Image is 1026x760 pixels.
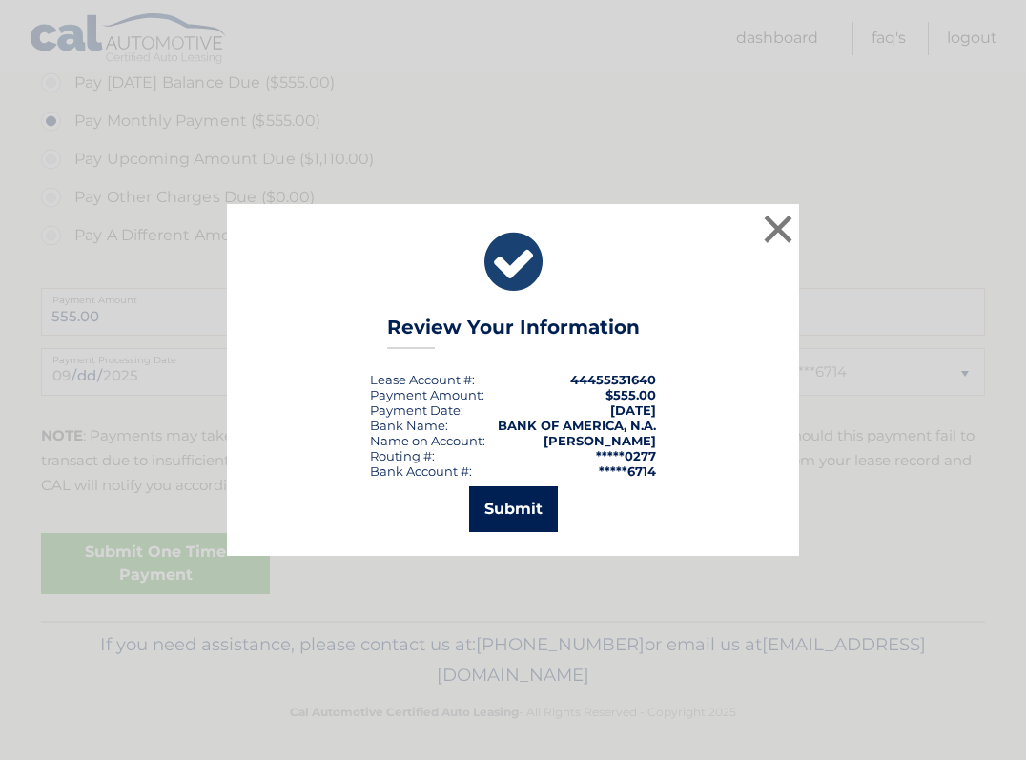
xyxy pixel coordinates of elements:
[370,433,485,448] div: Name on Account:
[370,402,461,418] span: Payment Date
[370,402,463,418] div: :
[370,448,435,463] div: Routing #:
[544,433,656,448] strong: [PERSON_NAME]
[370,418,448,433] div: Bank Name:
[469,486,558,532] button: Submit
[370,387,484,402] div: Payment Amount:
[610,402,656,418] span: [DATE]
[570,372,656,387] strong: 44455531640
[370,372,475,387] div: Lease Account #:
[387,316,640,349] h3: Review Your Information
[370,463,472,479] div: Bank Account #:
[759,210,797,248] button: ×
[605,387,656,402] span: $555.00
[498,418,656,433] strong: BANK OF AMERICA, N.A.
